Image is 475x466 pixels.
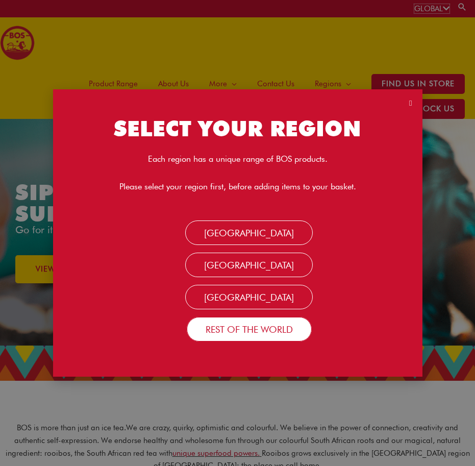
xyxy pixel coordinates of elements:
nav: Menu [63,226,412,336]
a: Rest Of the World [187,317,312,341]
p: Please select your region first, before adding items to your basket. [63,180,412,193]
h2: SELECT YOUR REGION [63,115,412,143]
a: [GEOGRAPHIC_DATA] [185,220,313,245]
a: [GEOGRAPHIC_DATA] [185,285,313,309]
p: Each region has a unique range of BOS products. [63,153,412,165]
a: [GEOGRAPHIC_DATA] [185,253,313,277]
a: Close [409,100,412,107]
